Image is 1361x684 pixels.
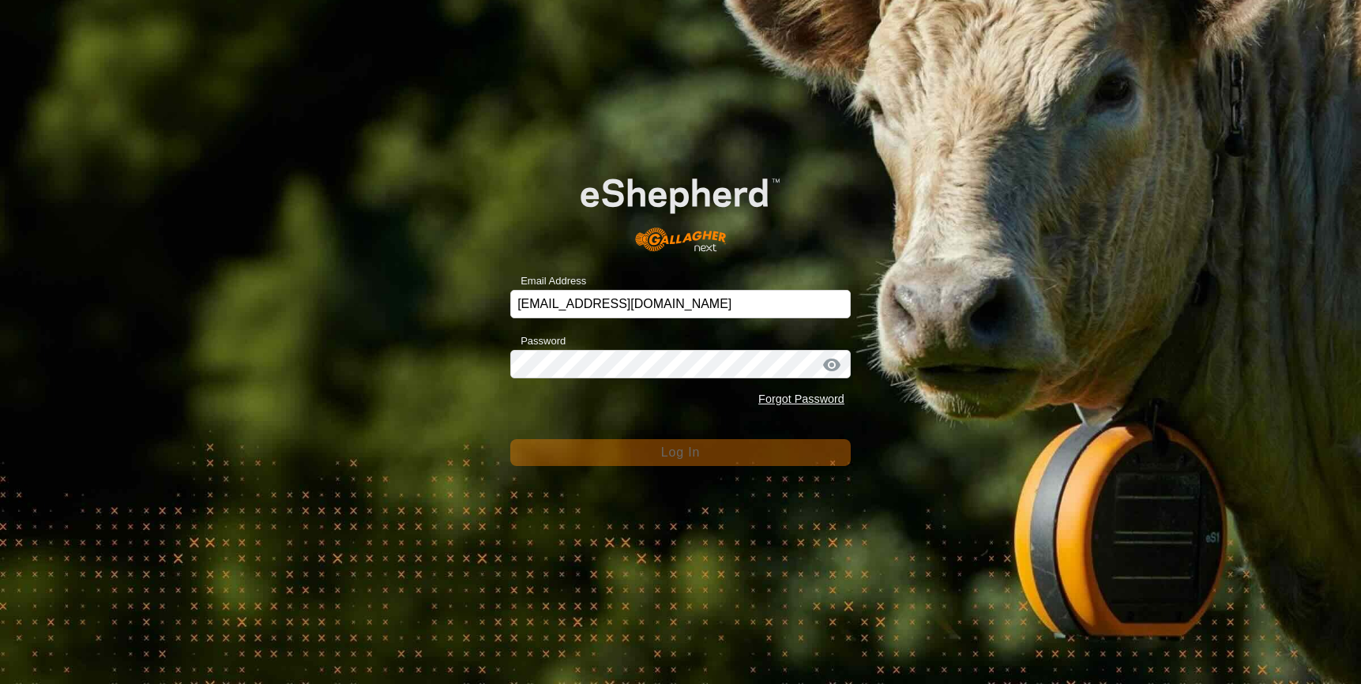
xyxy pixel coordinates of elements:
a: Forgot Password [758,393,844,405]
button: Log In [510,439,851,466]
label: Password [510,333,566,349]
span: Log In [661,445,700,459]
label: Email Address [510,273,586,289]
img: E-shepherd Logo [544,150,817,266]
input: Email Address [510,290,851,318]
